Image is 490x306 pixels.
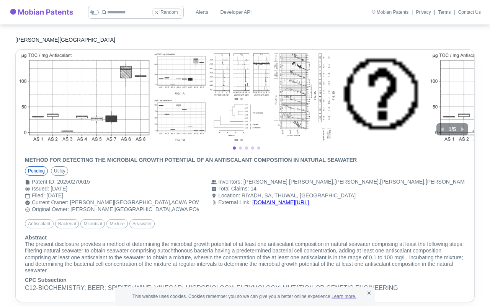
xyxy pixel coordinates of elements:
[25,157,465,163] h6: METHOD FOR DETECTING THE MICROBIAL GROWTH POTENTIAL OF AN ANTISCALANT COMPOSITION IN NATURAL SEAW...
[70,206,170,212] a: [PERSON_NAME][GEOGRAPHIC_DATA]
[32,179,56,186] div: Patent ID :
[70,199,170,205] a: [PERSON_NAME][GEOGRAPHIC_DATA]
[152,8,181,16] button: Random
[458,10,481,15] a: Contact Us
[338,53,427,142] img: US20250270615A1-20250828-P00899.png
[438,10,451,15] a: Terms
[243,179,333,185] a: [PERSON_NAME] [PERSON_NAME]
[19,53,150,142] img: US20250270615A1-20250828-D00000.png
[107,220,127,227] span: mixture
[32,186,49,192] div: Issued :
[416,10,431,15] a: Privacy
[190,5,214,19] a: Alerts
[15,31,115,49] a: [PERSON_NAME][GEOGRAPHIC_DATA]
[454,9,455,16] div: |
[171,199,233,205] a: ACWA POWER Company
[273,53,335,142] img: US20250270615A1-20250828-D00003.png
[372,10,409,15] div: © Mobian Patents
[218,192,240,199] div: Location :
[106,219,127,228] div: mixture
[242,192,465,199] div: RIYADH, SA, THUWAL, [GEOGRAPHIC_DATA]
[55,219,79,228] div: bacterial
[243,179,465,185] div: , , , ,
[25,234,465,241] h6: Abstract
[380,179,424,185] a: [PERSON_NAME]
[434,9,435,16] div: |
[130,220,155,227] span: seawater
[81,220,105,227] span: microbial
[449,126,456,133] h6: 1 / 5
[217,5,255,19] a: Developer API
[218,186,249,192] div: Total Claims :
[56,220,79,227] span: bacterial
[252,199,309,205] a: [DOMAIN_NAME][URL]
[209,53,271,142] img: US20250270615A1-20250828-D00002.png
[25,220,53,227] span: antiscalant
[57,179,199,185] div: 20250270615
[32,192,45,199] div: Filed :
[250,186,465,192] div: 14
[426,179,470,185] a: [PERSON_NAME]
[25,277,465,283] h6: CPC Subsection
[70,206,199,213] div: ,
[25,219,54,228] div: antiscalant
[332,294,356,299] a: Learn more.
[153,53,206,142] img: US20250270615A1-20250828-D00001.png
[129,219,155,228] div: seawater
[172,206,234,212] a: ACWA POWER Company
[32,199,69,206] div: Current Owner :
[412,9,413,16] div: |
[218,199,251,206] div: External Link :
[32,206,69,213] div: Original Owner :
[80,219,105,228] div: microbial
[70,199,199,206] div: ,
[132,293,358,300] span: This website uses cookies. Cookies remember you so we can give you a better online experience.
[51,186,199,192] div: [DATE]
[25,241,465,274] p: The present disclosure provides a method of determining the microbial growth potential of at leas...
[218,179,242,186] div: Inventors :
[46,192,199,199] div: [DATE]
[25,283,465,293] p: C12 - BIOCHEMISTRY; BEER; SPIRITS; WINE; VINEGAR; MICROBIOLOGY; ENZYMOLOGY; MUTATION OR GENETIC E...
[335,179,379,185] a: [PERSON_NAME]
